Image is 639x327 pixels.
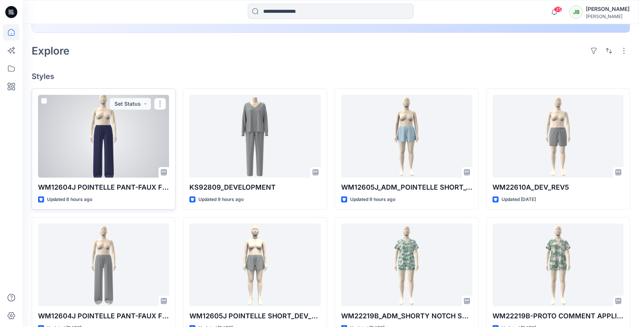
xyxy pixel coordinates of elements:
a: WM12604J POINTELLE PANT-FAUX FLY & BUTTONS + PICOT_COLORWAY_REV3 [38,95,169,178]
p: Updated 9 hours ago [198,196,244,204]
p: WM12605J POINTELLE SHORT_DEV_REV2 [189,311,320,321]
h2: Explore [32,45,70,57]
a: WM12604J POINTELLE PANT-FAUX FLY & BUTTONS + PICOT_REV2 [38,224,169,306]
p: WM22219B_ADM_SHORTY NOTCH SET_COLORWAY [341,311,472,321]
a: WM12605J POINTELLE SHORT_DEV_REV2 [189,224,320,306]
a: WM22219B-PROTO COMMENT APPLIED PATTERN_COLORWAY_REV12 [493,224,624,306]
div: [PERSON_NAME] [586,14,630,19]
p: Updated 9 hours ago [350,196,395,204]
p: WM12605J_ADM_POINTELLE SHORT_COLORWAY_REV6 [341,182,472,193]
a: WM22219B_ADM_SHORTY NOTCH SET_COLORWAY [341,224,472,306]
p: WM22610A_DEV_REV5 [493,182,624,193]
span: 35 [554,6,562,12]
a: KS92809_DEVELOPMENT [189,95,320,178]
p: Updated 8 hours ago [47,196,92,204]
h4: Styles [32,72,630,81]
p: WM12604J POINTELLE PANT-FAUX FLY & BUTTONS + PICOT_REV2 [38,311,169,321]
p: KS92809_DEVELOPMENT [189,182,320,193]
div: JB [569,5,583,19]
p: WM12604J POINTELLE PANT-FAUX FLY & BUTTONS + PICOT_COLORWAY_REV3 [38,182,169,193]
a: WM12605J_ADM_POINTELLE SHORT_COLORWAY_REV6 [341,95,472,178]
p: Updated [DATE] [502,196,536,204]
a: WM22610A_DEV_REV5 [493,95,624,178]
div: [PERSON_NAME] [586,5,630,14]
p: WM22219B-PROTO COMMENT APPLIED PATTERN_COLORWAY_REV12 [493,311,624,321]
